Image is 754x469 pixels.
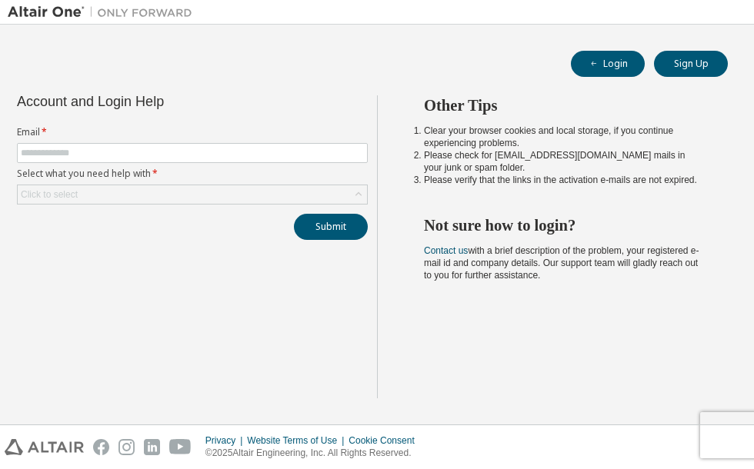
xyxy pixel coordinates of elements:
h2: Other Tips [424,95,700,115]
img: facebook.svg [93,439,109,455]
div: Privacy [205,434,247,447]
div: Account and Login Help [17,95,298,108]
li: Please verify that the links in the activation e-mails are not expired. [424,174,700,186]
div: Cookie Consent [349,434,423,447]
img: instagram.svg [118,439,135,455]
div: Website Terms of Use [247,434,349,447]
li: Please check for [EMAIL_ADDRESS][DOMAIN_NAME] mails in your junk or spam folder. [424,149,700,174]
label: Select what you need help with [17,168,368,180]
img: youtube.svg [169,439,192,455]
div: Click to select [18,185,367,204]
img: linkedin.svg [144,439,160,455]
li: Clear your browser cookies and local storage, if you continue experiencing problems. [424,125,700,149]
button: Sign Up [654,51,728,77]
img: Altair One [8,5,200,20]
button: Login [571,51,645,77]
img: altair_logo.svg [5,439,84,455]
button: Submit [294,214,368,240]
span: with a brief description of the problem, your registered e-mail id and company details. Our suppo... [424,245,699,281]
div: Click to select [21,188,78,201]
p: © 2025 Altair Engineering, Inc. All Rights Reserved. [205,447,424,460]
a: Contact us [424,245,468,256]
h2: Not sure how to login? [424,215,700,235]
label: Email [17,126,368,138]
